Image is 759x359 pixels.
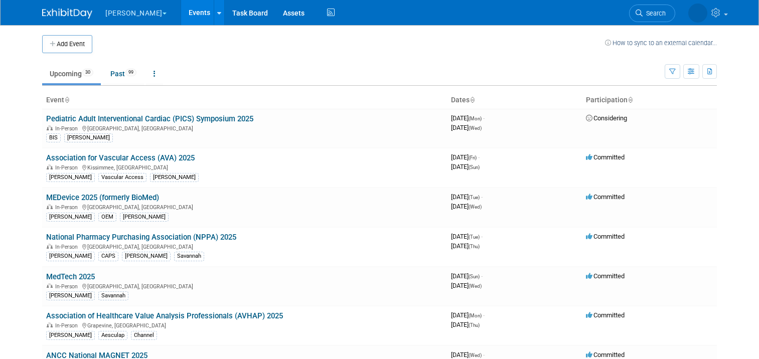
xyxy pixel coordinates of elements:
a: How to sync to an external calendar... [605,39,717,47]
span: - [483,351,485,358]
div: [PERSON_NAME] [64,133,113,142]
div: BIS [46,133,61,142]
a: National Pharmacy Purchasing Association (NPPA) 2025 [46,233,236,242]
span: [DATE] [451,124,482,131]
div: Kissimmee, [GEOGRAPHIC_DATA] [46,163,443,171]
th: Participation [582,92,717,109]
span: (Wed) [469,352,482,358]
span: (Fri) [469,155,477,160]
div: OEM [98,213,116,222]
span: (Wed) [469,283,482,289]
div: Vascular Access [98,173,146,182]
span: In-Person [55,283,81,290]
a: Association for Vascular Access (AVA) 2025 [46,153,195,162]
span: [DATE] [451,163,480,170]
a: Pediatric Adult Interventional Cardiac (PICS) Symposium 2025 [46,114,253,123]
span: Considering [586,114,627,122]
span: - [483,114,485,122]
a: MEDevice 2025 (formerly BioMed) [46,193,159,202]
div: [PERSON_NAME] [46,213,95,222]
span: [DATE] [451,114,485,122]
span: Committed [586,153,625,161]
span: (Mon) [469,116,482,121]
div: Savannah [98,291,128,300]
span: (Tue) [469,234,480,240]
a: Sort by Event Name [64,96,69,104]
span: In-Person [55,322,81,329]
a: Sort by Start Date [470,96,475,104]
img: In-Person Event [47,204,53,209]
span: [DATE] [451,311,485,319]
span: [DATE] [451,153,480,161]
div: Channel [131,331,157,340]
a: Past99 [103,64,144,83]
a: Association of Healthcare Value Analysis Professionals (AVHAP) 2025 [46,311,283,320]
div: [GEOGRAPHIC_DATA], [GEOGRAPHIC_DATA] [46,242,443,250]
span: In-Person [55,204,81,211]
img: In-Person Event [47,125,53,130]
span: [DATE] [451,203,482,210]
span: Search [643,10,666,17]
a: Upcoming30 [42,64,101,83]
img: In-Person Event [47,283,53,288]
a: MedTech 2025 [46,272,95,281]
span: (Sun) [469,164,480,170]
span: - [483,311,485,319]
button: Add Event [42,35,92,53]
span: (Mon) [469,313,482,318]
span: - [481,272,483,280]
span: (Wed) [469,204,482,210]
span: In-Person [55,125,81,132]
div: Aesculap [98,331,127,340]
div: Savannah [174,252,204,261]
div: [PERSON_NAME] [122,252,171,261]
span: [DATE] [451,321,480,328]
span: [DATE] [451,242,480,250]
span: (Thu) [469,244,480,249]
span: (Thu) [469,322,480,328]
span: Committed [586,351,625,358]
a: Search [629,5,675,22]
div: [GEOGRAPHIC_DATA], [GEOGRAPHIC_DATA] [46,282,443,290]
span: (Wed) [469,125,482,131]
span: In-Person [55,164,81,171]
span: [DATE] [451,233,483,240]
span: Committed [586,193,625,201]
img: ExhibitDay [42,9,92,19]
span: 30 [82,69,93,76]
img: In-Person Event [47,244,53,249]
div: [PERSON_NAME] [46,331,95,340]
th: Dates [447,92,582,109]
span: In-Person [55,244,81,250]
div: [PERSON_NAME] [46,291,95,300]
div: Grapevine, [GEOGRAPHIC_DATA] [46,321,443,329]
div: [GEOGRAPHIC_DATA], [GEOGRAPHIC_DATA] [46,124,443,132]
span: Committed [586,311,625,319]
th: Event [42,92,447,109]
div: [GEOGRAPHIC_DATA], [GEOGRAPHIC_DATA] [46,203,443,211]
span: 99 [125,69,136,76]
span: [DATE] [451,282,482,289]
span: (Sun) [469,274,480,279]
span: (Tue) [469,195,480,200]
span: Committed [586,272,625,280]
div: CAPS [98,252,118,261]
div: [PERSON_NAME] [46,173,95,182]
span: - [481,193,483,201]
img: Savannah Jones [688,4,707,23]
span: [DATE] [451,272,483,280]
span: - [481,233,483,240]
span: - [478,153,480,161]
a: Sort by Participation Type [628,96,633,104]
div: [PERSON_NAME] [46,252,95,261]
span: Committed [586,233,625,240]
div: [PERSON_NAME] [120,213,169,222]
img: In-Person Event [47,164,53,169]
div: [PERSON_NAME] [150,173,199,182]
img: In-Person Event [47,322,53,327]
span: [DATE] [451,193,483,201]
span: [DATE] [451,351,485,358]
